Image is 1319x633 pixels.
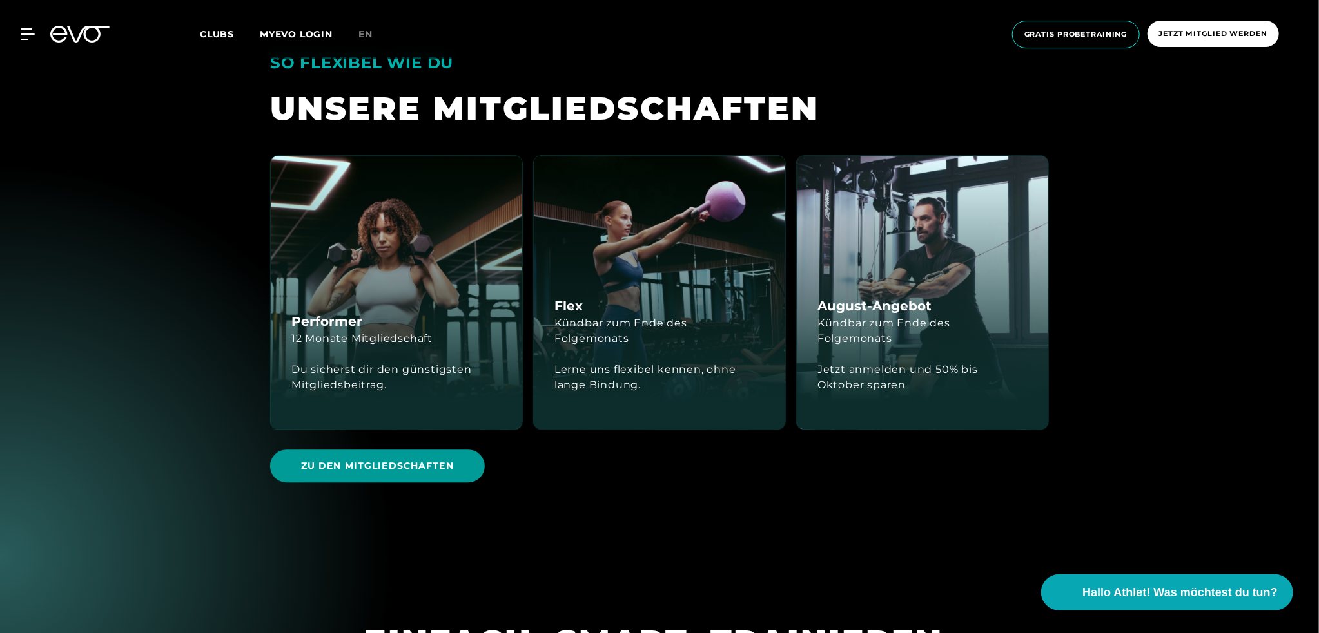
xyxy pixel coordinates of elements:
a: Zu den Mitgliedschaften [270,440,490,492]
span: Hallo Athlet! Was möchtest du tun? [1082,584,1278,601]
a: Gratis Probetraining [1008,21,1144,48]
span: Gratis Probetraining [1024,29,1128,40]
span: en [358,28,373,40]
h4: August-Angebot [817,296,932,316]
span: Jetzt Mitglied werden [1159,28,1267,39]
div: 12 Monate Mitgliedschaft [291,331,433,346]
div: Du sicherst dir den günstigsten Mitgliedsbeitrag. [291,362,502,393]
a: Jetzt Mitglied werden [1144,21,1283,48]
div: Lerne uns flexibel kennen, ohne lange Bindung. [554,362,765,393]
a: MYEVO LOGIN [260,28,333,40]
span: Zu den Mitgliedschaften [301,459,454,473]
a: Clubs [200,28,260,40]
button: Hallo Athlet! Was möchtest du tun? [1041,574,1293,610]
div: UNSERE MITGLIED­SCHAFTEN [270,88,1049,129]
div: Kündbar zum Ende des Folgemonats [554,316,765,346]
div: Jetzt anmelden und 50% bis Oktober sparen [817,362,1028,393]
h4: Flex [554,296,583,316]
h4: Performer [291,312,362,331]
a: en [358,27,388,42]
div: Kündbar zum Ende des Folgemonats [817,316,1028,346]
span: Clubs [200,28,234,40]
